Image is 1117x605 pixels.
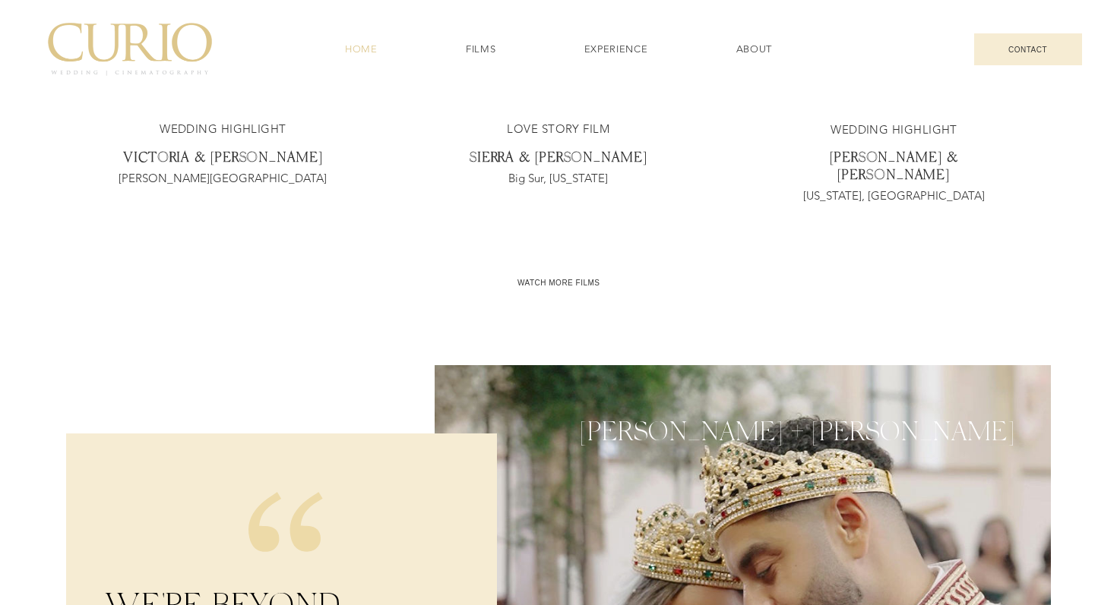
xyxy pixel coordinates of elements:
p: [US_STATE], [GEOGRAPHIC_DATA] [761,187,1027,203]
nav: Site [304,35,813,64]
span: CONTACT [1008,46,1047,54]
span: LOVE STORY FILM [507,121,609,136]
h4: [PERSON_NAME] + [PERSON_NAME] [558,413,1014,448]
span: SIERRA & [PERSON_NAME] [470,148,647,165]
a: HOME [304,35,419,64]
span: ABOUT [736,43,772,56]
span: [PERSON_NAME] & [PERSON_NAME] [830,148,958,182]
a: CONTACT [974,33,1082,65]
p: Big Sur, [US_STATE] [416,170,701,186]
a: ABOUT [695,35,814,64]
span: HOME [345,43,378,56]
span: EXPERIENCE [584,43,648,56]
a: WATCH MORE FILMS [483,267,634,299]
span: WEDDING HIGHLIGHT [831,122,957,137]
a: EXPERIENCE [543,35,689,64]
a: FILMS [425,35,537,64]
span: VICTORIA & [PERSON_NAME] [123,148,323,165]
img: C_Logo.png [47,23,213,75]
span: FILMS [466,43,495,56]
p: [PERSON_NAME][GEOGRAPHIC_DATA] [81,170,365,202]
span: WEDDING HIGHLIGHT [160,121,286,136]
span: WATCH MORE FILMS [517,279,600,287]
